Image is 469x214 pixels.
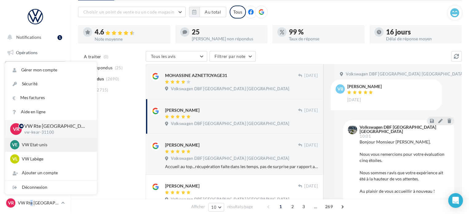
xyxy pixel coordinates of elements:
div: [PERSON_NAME] non répondus [192,37,262,41]
span: VB [337,86,343,92]
span: (0) [104,54,109,59]
span: Volkswagen DBF [GEOGRAPHIC_DATA] [GEOGRAPHIC_DATA] [171,156,289,161]
a: Opérations [4,46,67,59]
span: Choisir un point de vente ou un code magasin [83,9,174,14]
span: résultats/page [227,204,253,210]
span: 10:01 [360,134,371,138]
div: Délai de réponse moyen [386,37,457,41]
span: (25) [115,65,123,70]
a: Boîte de réception [4,61,67,75]
button: Choisir un point de vente ou un code magasin [78,7,186,17]
a: Contacts [4,108,67,121]
a: Sécurité [5,77,97,91]
a: Gérer mon compte [5,63,97,77]
a: Aide en ligne [5,105,97,119]
span: 3 [299,202,309,212]
p: VW Rte [GEOGRAPHIC_DATA] [24,123,87,130]
span: A traiter [84,54,101,60]
span: Non répondus [84,65,112,71]
p: VW Labège [22,156,89,162]
div: Déconnexion [5,180,97,194]
div: 25 [192,29,262,35]
span: VE [12,142,18,148]
div: Open Intercom Messenger [448,193,463,208]
a: Campagnes DataOnDemand [4,174,67,192]
a: Visibilité en ligne [4,77,67,90]
div: [PERSON_NAME] [347,84,382,89]
button: Filtrer par note [209,51,256,62]
span: [DATE] [347,97,361,103]
span: [DATE] [304,184,318,189]
div: 99 % [289,29,360,35]
span: [DATE] [304,143,318,148]
span: Notifications [16,34,41,40]
div: 16 jours [386,29,457,35]
span: ... [311,202,321,212]
div: Accueil au top...récupération faite dans les temps, pas de surprise par rapport au devis [165,164,318,170]
span: Volkswagen DBF [GEOGRAPHIC_DATA] [GEOGRAPHIC_DATA] [171,121,289,127]
div: Bonjour Monsieur [PERSON_NAME], Nous vous remercions pour votre évaluation cinq étoiles. Nous som... [360,139,449,207]
button: Au total [189,7,226,17]
span: VR [8,200,14,206]
span: VR [13,125,19,132]
a: VR VW Rte [GEOGRAPHIC_DATA] [5,197,66,209]
span: Tous les avis [151,54,176,59]
div: MOHASSINE AZNETTOYAGE31 [165,72,227,79]
div: Tous [230,6,246,18]
span: Opérations [16,50,37,55]
a: Calendrier [4,139,67,151]
a: Campagnes [4,93,67,106]
a: PLV et print personnalisable [4,154,67,172]
span: Volkswagen DBF [GEOGRAPHIC_DATA] [GEOGRAPHIC_DATA] [346,71,464,77]
span: 10 [211,205,216,210]
button: Notifications 1 [4,31,65,44]
div: [PERSON_NAME] [165,107,199,113]
div: Taux de réponse [289,37,360,41]
div: 4.6 [95,29,165,36]
div: [PERSON_NAME] [165,142,199,148]
p: VW Etat-unis [22,142,89,148]
span: Volkswagen DBF [GEOGRAPHIC_DATA] [GEOGRAPHIC_DATA] [171,86,289,92]
span: 2 [288,202,298,212]
div: [PERSON_NAME] [165,183,199,189]
span: [DATE] [304,73,318,79]
span: (2715) [96,87,108,92]
p: vw-kear-31100 [24,130,87,135]
button: Au total [199,7,226,17]
span: Volkswagen DBF [GEOGRAPHIC_DATA] [GEOGRAPHIC_DATA] [171,197,289,202]
button: Tous les avis [146,51,207,62]
div: Note moyenne [95,37,165,41]
div: Ajouter un compte [5,166,97,180]
div: Volkswagen DBF [GEOGRAPHIC_DATA] [GEOGRAPHIC_DATA] [360,125,448,134]
span: VL [12,156,18,162]
span: 1 [276,202,286,212]
p: VW Rte [GEOGRAPHIC_DATA] [18,200,59,206]
button: 10 [208,203,224,212]
span: [DATE] [304,108,318,113]
a: Mes factures [5,91,97,105]
div: 1 [57,35,62,40]
a: Médiathèque [4,123,67,136]
span: 269 [323,202,335,212]
span: Afficher [191,204,205,210]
